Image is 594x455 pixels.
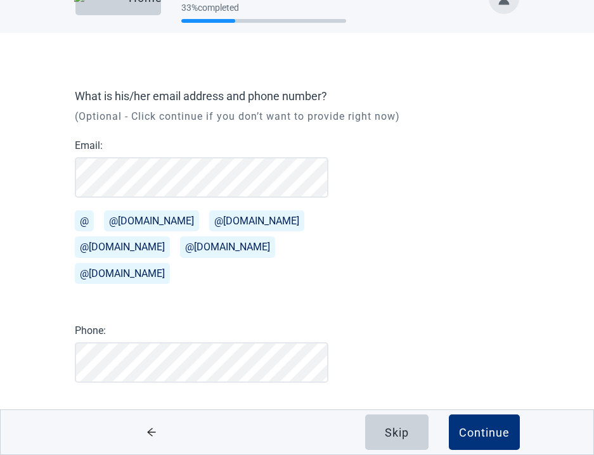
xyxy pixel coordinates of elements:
p: (Optional - Click continue if you don’t want to provide right now) [75,109,400,124]
button: Add @ to email address [75,210,94,231]
button: Add @hotmail.com to email address [180,236,275,257]
button: Add @yahoo.com to email address [75,236,170,257]
label: Email: [75,139,328,152]
span: arrow-left [127,427,175,437]
div: Skip [385,426,409,439]
div: 33 % completed [181,3,346,13]
button: Add @sbcglobal.net to email address [75,263,170,284]
button: Add @gmail.com to email address [104,210,199,231]
div: Continue [459,426,510,439]
button: Continue [449,414,520,450]
label: What is his/her email address and phone number? [75,89,400,104]
label: Phone: [75,324,328,337]
button: Add @outlook.com to email address [209,210,304,231]
button: Skip [365,414,429,450]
